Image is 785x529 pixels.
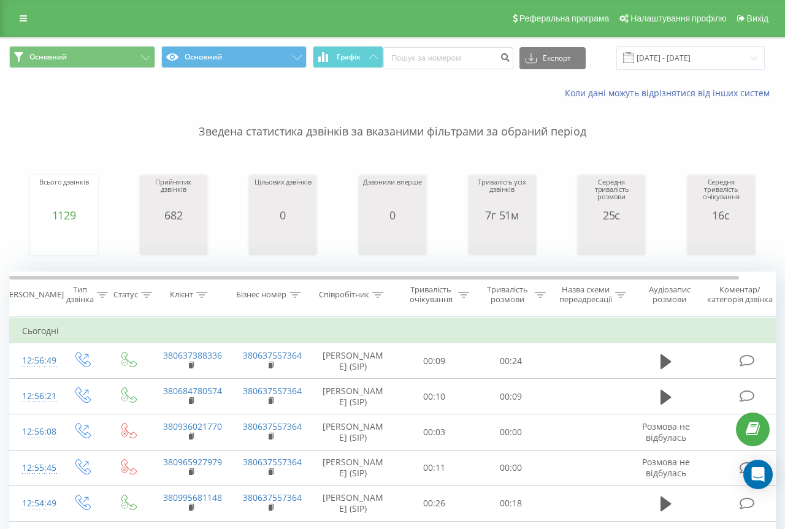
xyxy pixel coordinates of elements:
div: 12:55:45 [22,456,47,480]
a: 380637557364 [243,349,302,361]
span: Розмова не відбулась [642,421,690,443]
div: Цільових дзвінків [255,178,311,209]
span: Реферальна програма [519,13,610,23]
div: Клієнт [170,290,193,300]
div: 0 [363,209,422,221]
div: Open Intercom Messenger [743,460,773,489]
span: Графік [337,53,361,61]
div: Середня тривалість очікування [691,178,752,209]
div: 12:56:49 [22,349,47,373]
div: 25с [581,209,642,221]
td: 00:24 [473,343,549,379]
div: 1129 [39,209,88,221]
td: 00:03 [396,414,473,450]
td: 00:18 [473,485,549,521]
input: Пошук за номером [383,47,513,69]
a: 380637557364 [243,385,302,397]
a: 380684780574 [163,385,222,397]
a: Коли дані можуть відрізнятися вiд інших систем [565,87,776,99]
a: 380965927979 [163,456,222,468]
td: 00:26 [396,485,473,521]
td: [PERSON_NAME] (SIP) [310,485,396,521]
div: Тривалість розмови [483,284,532,305]
button: Основний [161,46,307,68]
p: Зведена статистика дзвінків за вказаними фільтрами за обраний період [9,99,776,140]
button: Графік [313,46,383,68]
span: Основний [29,52,67,62]
div: 12:56:21 [22,384,47,408]
div: Всього дзвінків [39,178,88,209]
a: 380637388336 [163,349,222,361]
a: 380637557364 [243,421,302,432]
a: 380637557364 [243,456,302,468]
div: Бізнес номер [236,290,286,300]
div: Аудіозапис розмови [640,284,699,305]
div: 16с [691,209,752,221]
span: Вихід [747,13,768,23]
button: Основний [9,46,155,68]
td: [PERSON_NAME] (SIP) [310,414,396,450]
a: 380995681148 [163,492,222,503]
div: 0 [255,209,311,221]
div: 682 [143,209,204,221]
button: Експорт [519,47,586,69]
td: [PERSON_NAME] (SIP) [310,343,396,379]
span: Розмова не відбулась [642,456,690,479]
div: 7г 51м [472,209,533,221]
div: Коментар/категорія дзвінка [704,284,776,305]
div: Статус [113,290,138,300]
div: Співробітник [319,290,369,300]
div: Тривалість усіх дзвінків [472,178,533,209]
td: 00:00 [473,450,549,485]
td: [PERSON_NAME] (SIP) [310,450,396,485]
div: Прийнятих дзвінків [143,178,204,209]
a: 380637557364 [243,492,302,503]
a: 380936021770 [163,421,222,432]
td: 00:09 [396,343,473,379]
td: 00:09 [473,379,549,414]
td: 00:10 [396,379,473,414]
div: Середня тривалість розмови [581,178,642,209]
td: [PERSON_NAME] (SIP) [310,379,396,414]
div: 12:54:49 [22,492,47,516]
div: Дзвонили вперше [363,178,422,209]
div: Назва схеми переадресації [559,284,612,305]
div: 12:56:08 [22,420,47,444]
div: Тип дзвінка [66,284,94,305]
div: [PERSON_NAME] [2,290,64,300]
td: 00:11 [396,450,473,485]
span: Налаштування профілю [630,13,726,23]
td: 00:00 [473,414,549,450]
div: Тривалість очікування [407,284,455,305]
